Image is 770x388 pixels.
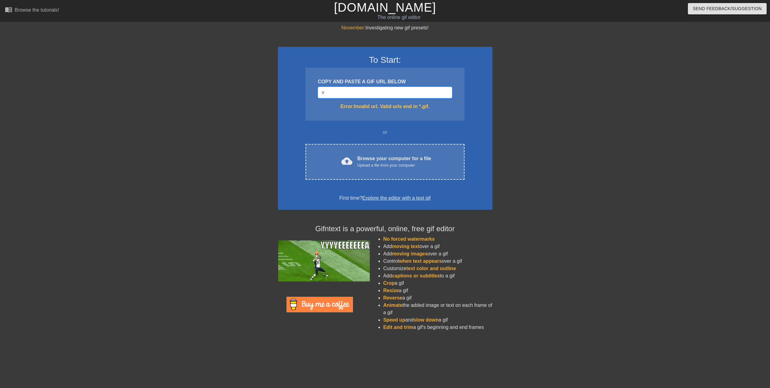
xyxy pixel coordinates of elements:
[383,236,435,242] span: No forced watermarks
[383,302,492,316] li: the added image or text on each frame of a gif
[341,25,365,30] span: November:
[362,195,431,201] a: Explore the editor with a test gif
[392,244,419,249] span: moving text
[383,288,399,293] span: Resize
[318,103,452,110] div: Error: Invalid url. Valid urls end in *.gif.
[278,240,370,281] img: football_small.gif
[260,14,538,21] div: The online gif editor
[693,5,762,13] span: Send Feedback/Suggestion
[392,251,427,256] span: moving images
[286,55,484,65] h3: To Start:
[688,3,767,14] button: Send Feedback/Suggestion
[383,265,492,272] li: Customize
[334,1,436,14] a: [DOMAIN_NAME]
[318,87,452,98] input: Username
[406,266,456,271] span: text color and outline
[5,6,59,15] a: Browse the tutorials!
[383,317,405,322] span: Speed up
[278,24,492,32] div: Investigating new gif presets!
[383,303,403,308] span: Animate
[318,78,452,85] div: COPY AND PASTE A GIF URL BELOW
[383,295,402,300] span: Reverse
[392,273,440,278] span: captions or subtitles
[383,258,492,265] li: Control over a gif
[413,317,438,322] span: slow down
[399,258,442,264] span: when text appears
[278,224,492,233] h4: Gifntext is a powerful, online, free gif editor
[286,194,484,202] div: First time?
[341,156,352,167] span: cloud_upload
[5,6,12,13] span: menu_book
[383,281,395,286] span: Crop
[383,272,492,280] li: Add to a gif
[294,129,476,136] div: or
[383,243,492,250] li: Add over a gif
[383,294,492,302] li: a gif
[383,287,492,294] li: a gif
[383,250,492,258] li: Add over a gif
[383,324,492,331] li: a gif's beginning and end frames
[357,162,431,168] div: Upload a file from your computer
[383,280,492,287] li: a gif
[357,155,431,168] div: Browse your computer for a file
[286,297,353,312] img: Buy Me A Coffee
[383,325,413,330] span: Edit and trim
[15,7,59,13] div: Browse the tutorials!
[383,316,492,324] li: and a gif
